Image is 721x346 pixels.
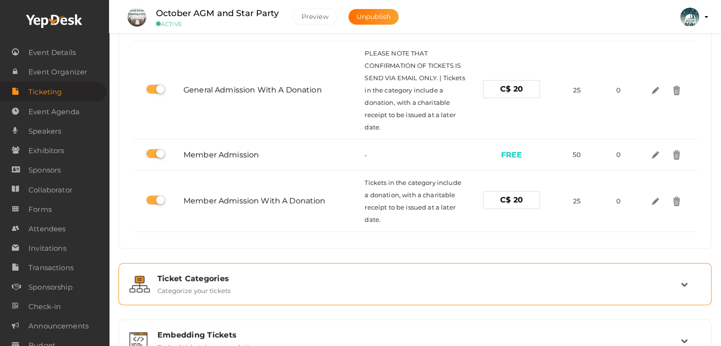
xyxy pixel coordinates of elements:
img: delete.svg [672,150,682,160]
span: General Admission with a donation [183,85,322,94]
span: - [365,151,367,159]
span: 50 [573,151,581,158]
span: Ticketing [28,82,62,101]
img: BGUYS01D_small.jpeg [128,8,146,27]
span: Event Agenda [28,102,80,121]
span: Speakers [28,122,61,141]
img: delete.svg [672,196,682,206]
span: Event Organizer [28,63,87,82]
span: Check-in [28,297,61,316]
label: Categorize your tickets [157,283,231,294]
span: C$ [500,195,511,204]
img: edit.svg [650,196,660,206]
span: Sponsorship [28,278,73,297]
b: FREE [501,150,522,159]
span: C$ [500,84,511,93]
a: Ticket Categories Categorize your tickets [124,287,706,296]
div: Embedding Tickets [157,330,681,339]
span: Invitations [28,239,66,258]
small: ACTIVE [156,20,279,27]
span: Forms [28,200,52,219]
span: Member Admission with a Donation [183,196,325,205]
img: KH323LD6_small.jpeg [680,8,699,27]
span: 25 [573,86,581,94]
span: Collaborator [28,181,73,200]
span: Member Admission [183,150,259,159]
img: edit.svg [650,150,660,160]
span: Transactions [28,258,73,277]
label: October AGM and Star Party [156,7,279,20]
span: PLEASE NOTE THAT CONFIRMATION OF TICKETS IS SEND VIA EMAIL ONLY. | Tickets in the category includ... [365,49,465,131]
span: 0 [616,197,621,205]
span: 20 [513,195,522,204]
span: Sponsors [28,161,61,180]
span: 25 [573,197,581,205]
span: Event Details [28,43,76,62]
span: 0 [616,86,621,94]
button: Preview [293,9,337,25]
span: Tickets in the category include a donation, with a charitable receipt to be issued at a later date. [365,179,461,223]
span: Unpublish [356,12,391,21]
span: 0 [616,151,621,158]
img: grouping.svg [129,276,150,292]
span: Exhibitors [28,141,64,160]
img: edit.svg [650,85,660,95]
button: Unpublish [348,9,399,25]
img: delete.svg [672,85,682,95]
span: Attendees [28,219,65,238]
div: Ticket Categories [157,274,681,283]
span: Announcements [28,317,89,336]
span: 20 [513,84,522,93]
